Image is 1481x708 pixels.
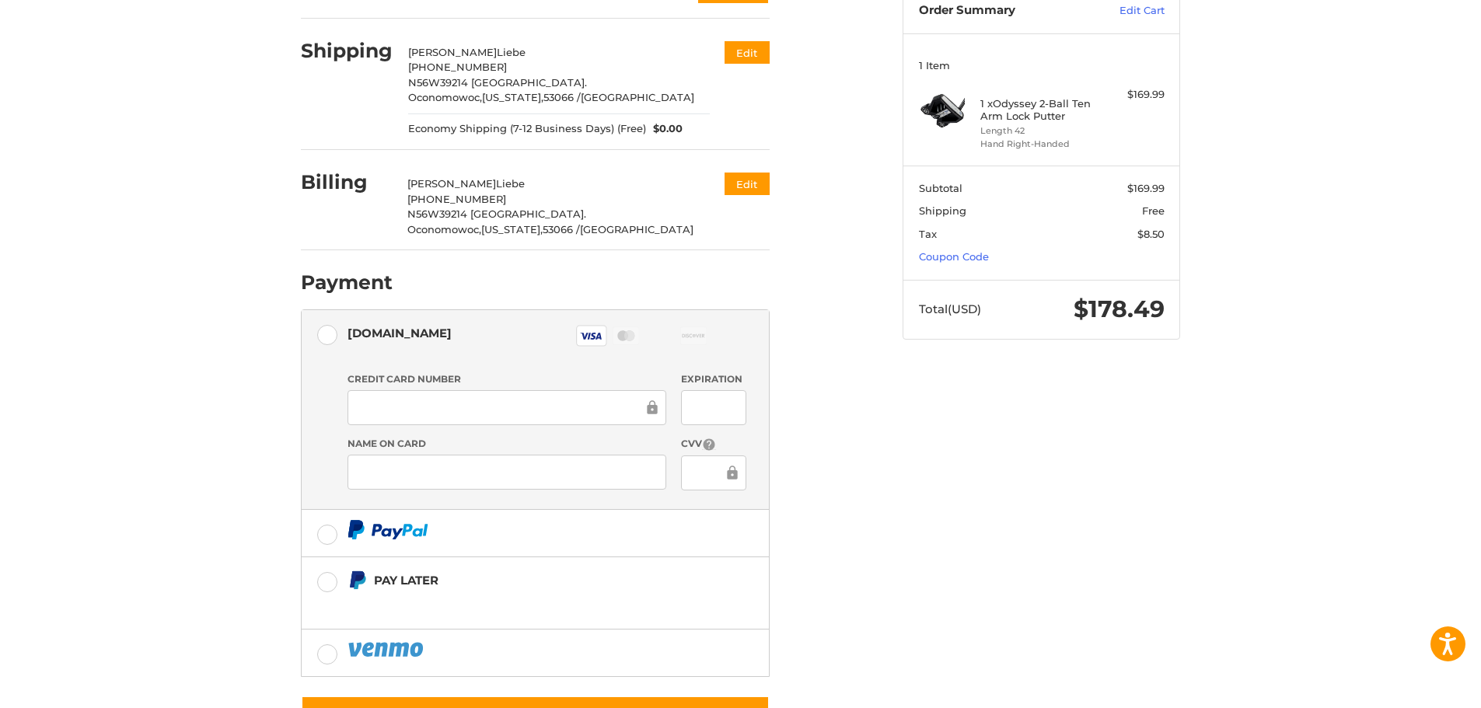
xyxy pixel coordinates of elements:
a: Edit Cart [1086,3,1165,19]
li: Hand Right-Handed [980,138,1099,151]
label: Credit Card Number [348,372,666,386]
img: PayPal icon [348,640,427,659]
a: Coupon Code [919,250,989,263]
button: Edit [725,41,770,64]
label: Expiration [681,372,746,386]
span: Free [1142,204,1165,217]
img: PayPal icon [348,520,428,539]
span: $169.99 [1127,182,1165,194]
h3: 1 Item [919,59,1165,71]
span: [PERSON_NAME] [407,177,496,190]
span: Oconomowoc, [408,91,482,103]
h2: Payment [301,270,393,295]
span: Liebe [497,46,526,58]
label: CVV [681,437,746,452]
span: Oconomowoc, [407,223,481,235]
span: $178.49 [1074,295,1165,323]
img: Pay Later icon [348,570,367,590]
span: [PERSON_NAME] [408,46,497,58]
span: Tax [919,228,937,240]
span: [US_STATE], [481,223,543,235]
div: Pay Later [374,567,672,593]
span: [GEOGRAPHIC_DATA] [581,91,694,103]
h4: 1 x Odyssey 2-Ball Ten Arm Lock Putter [980,97,1099,123]
span: Subtotal [919,182,962,194]
span: 53066 / [543,223,580,235]
span: N56W39214 [GEOGRAPHIC_DATA]. [407,208,586,220]
span: $0.00 [646,121,683,137]
iframe: PayPal Message 1 [348,596,672,610]
button: Edit [725,173,770,195]
span: 53066 / [543,91,581,103]
span: [GEOGRAPHIC_DATA] [580,223,693,235]
h3: Order Summary [919,3,1086,19]
span: Economy Shipping (7-12 Business Days) (Free) [408,121,646,137]
span: $8.50 [1137,228,1165,240]
div: [DOMAIN_NAME] [348,320,452,346]
span: Total (USD) [919,302,981,316]
span: [US_STATE], [482,91,543,103]
h2: Shipping [301,39,393,63]
label: Name on Card [348,437,666,451]
span: Liebe [496,177,525,190]
div: $169.99 [1103,87,1165,103]
span: Shipping [919,204,966,217]
h2: Billing [301,170,392,194]
span: N56W39214 [GEOGRAPHIC_DATA]. [408,76,587,89]
span: [PHONE_NUMBER] [407,193,506,205]
li: Length 42 [980,124,1099,138]
span: [PHONE_NUMBER] [408,61,507,73]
